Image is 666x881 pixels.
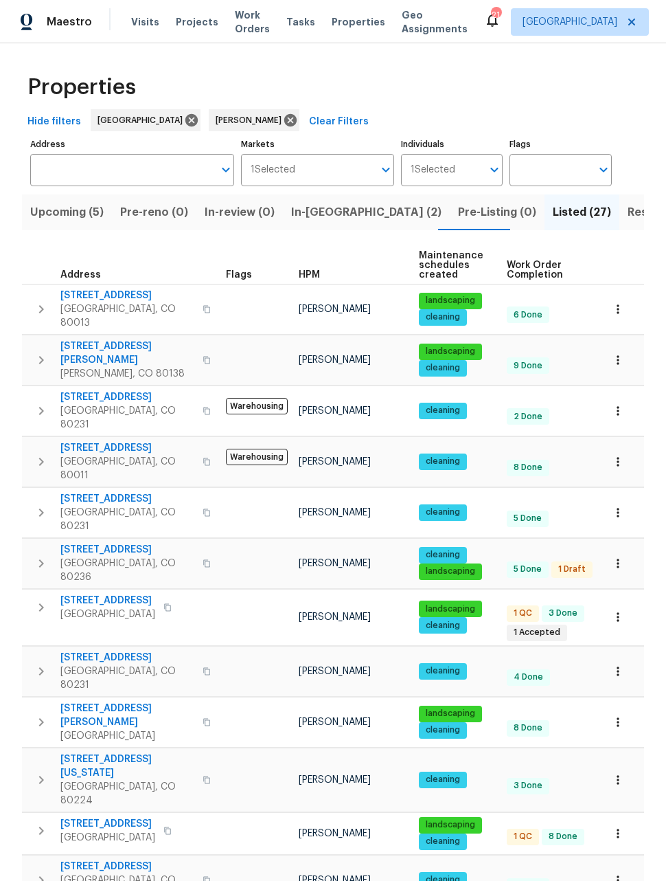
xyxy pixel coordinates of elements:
span: Visits [131,15,159,29]
span: cleaning [420,311,466,323]
span: [GEOGRAPHIC_DATA], CO 80231 [60,665,194,692]
span: [PERSON_NAME] [216,113,287,127]
span: 1 Draft [553,564,591,575]
span: [PERSON_NAME] [299,775,371,785]
span: cleaning [420,620,466,632]
span: landscaping [420,566,481,577]
span: [PERSON_NAME] [299,355,371,365]
span: Hide filters [27,113,81,131]
span: cleaning [420,362,466,374]
span: landscaping [420,346,481,357]
span: [STREET_ADDRESS] [60,441,194,455]
button: Clear Filters [303,109,374,135]
span: [GEOGRAPHIC_DATA], CO 80231 [60,404,194,432]
span: [PERSON_NAME] [299,304,371,314]
span: HPM [299,270,320,280]
span: [PERSON_NAME] [299,406,371,416]
span: [PERSON_NAME], CO 80138 [60,367,194,381]
span: Address [60,270,101,280]
span: [PERSON_NAME] [299,508,371,517]
div: [PERSON_NAME] [209,109,299,131]
span: [GEOGRAPHIC_DATA] [60,831,155,845]
span: Projects [176,15,218,29]
span: [GEOGRAPHIC_DATA] [523,15,617,29]
label: Individuals [401,140,503,148]
span: In-[GEOGRAPHIC_DATA] (2) [291,203,441,222]
button: Open [594,160,613,179]
span: [STREET_ADDRESS][PERSON_NAME] [60,339,194,367]
span: Properties [27,80,136,94]
span: [GEOGRAPHIC_DATA], CO 80231 [60,506,194,533]
span: [GEOGRAPHIC_DATA], CO 80013 [60,302,194,330]
span: 1 QC [508,607,538,619]
span: [STREET_ADDRESS] [60,594,155,607]
label: Flags [509,140,612,148]
span: [GEOGRAPHIC_DATA] [97,113,188,127]
span: [STREET_ADDRESS] [60,289,194,302]
span: [PERSON_NAME] [299,667,371,676]
span: 4 Done [508,671,549,683]
span: Maintenance schedules created [419,251,483,280]
span: Upcoming (5) [30,203,104,222]
span: [STREET_ADDRESS] [60,492,194,506]
span: Properties [332,15,385,29]
span: [GEOGRAPHIC_DATA] [60,729,194,743]
span: [GEOGRAPHIC_DATA], CO 80236 [60,557,194,584]
span: 3 Done [543,607,583,619]
span: Listed (27) [553,203,611,222]
span: [PERSON_NAME] [299,829,371,838]
span: Clear Filters [309,113,369,131]
span: Pre-reno (0) [120,203,188,222]
span: Geo Assignments [402,8,468,36]
span: 1 Accepted [508,627,566,638]
span: [STREET_ADDRESS] [60,651,194,665]
label: Markets [241,140,394,148]
span: landscaping [420,603,481,615]
span: [GEOGRAPHIC_DATA], CO 80224 [60,780,194,807]
span: 5 Done [508,513,547,524]
span: 8 Done [508,462,548,473]
span: [PERSON_NAME] [299,559,371,568]
button: Hide filters [22,109,87,135]
span: [PERSON_NAME] [299,612,371,622]
button: Open [216,160,236,179]
span: 6 Done [508,309,548,321]
span: cleaning [420,506,466,518]
span: 1 QC [508,831,538,843]
span: landscaping [420,708,481,720]
span: landscaping [420,295,481,306]
label: Address [30,140,234,148]
span: Pre-Listing (0) [458,203,536,222]
span: 1 Selected [411,164,455,176]
span: cleaning [420,665,466,677]
span: [GEOGRAPHIC_DATA] [60,607,155,621]
button: Open [485,160,504,179]
span: 8 Done [543,831,583,843]
span: 3 Done [508,780,548,792]
span: cleaning [420,405,466,416]
span: 1 Selected [251,164,295,176]
span: 5 Done [508,564,547,575]
span: cleaning [420,549,466,561]
div: [GEOGRAPHIC_DATA] [91,109,200,131]
span: Flags [226,270,252,280]
span: [STREET_ADDRESS] [60,817,155,831]
span: [STREET_ADDRESS] [60,390,194,404]
span: Warehousing [226,398,288,414]
span: [STREET_ADDRESS][US_STATE] [60,752,194,780]
span: [STREET_ADDRESS][PERSON_NAME] [60,702,194,729]
span: Warehousing [226,449,288,465]
span: 9 Done [508,360,548,372]
span: [PERSON_NAME] [299,457,371,467]
span: cleaning [420,836,466,847]
span: Work Orders [235,8,270,36]
span: [STREET_ADDRESS] [60,860,194,873]
span: 2 Done [508,411,548,423]
span: [PERSON_NAME] [299,717,371,727]
span: 8 Done [508,722,548,734]
button: Open [376,160,395,179]
span: cleaning [420,456,466,467]
span: Work Order Completion [507,260,593,280]
span: [GEOGRAPHIC_DATA], CO 80011 [60,455,194,482]
span: [STREET_ADDRESS] [60,543,194,557]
